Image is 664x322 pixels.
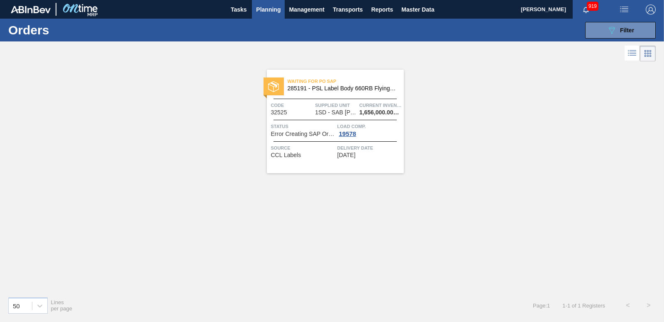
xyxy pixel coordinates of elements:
span: Tasks [229,5,248,15]
span: Waiting for PO SAP [288,77,404,85]
span: 10/04/2025 [337,152,356,158]
span: 32525 [271,109,287,116]
span: Page : 1 [533,303,550,309]
span: Filter [620,27,634,34]
button: Filter [585,22,656,39]
span: 1,656,000.000 EA [359,109,402,116]
span: Transports [333,5,363,15]
div: 50 [13,302,20,309]
span: Current inventory [359,101,402,109]
span: Load Comp. [337,122,402,131]
span: Status [271,122,335,131]
button: > [638,295,659,316]
span: Reports [371,5,393,15]
span: Lines per page [51,299,73,312]
img: Logout [646,5,656,15]
span: 285191 - PSL Label Body 660RB FlyingFish Lemon PU [288,85,397,92]
span: Management [289,5,325,15]
span: Error Creating SAP Order [271,131,335,137]
h1: Orders [8,25,129,35]
img: userActions [619,5,629,15]
span: Master Data [401,5,434,15]
a: Load Comp.19578 [337,122,402,137]
a: statusWaiting for PO SAP285191 - PSL Label Body 660RB FlyingFish Lemon PUCode32525Supplied Unit1S... [261,70,404,173]
button: < [618,295,638,316]
span: Planning [256,5,281,15]
img: TNhmsLtSVTkK8tSr43FrP2fwEKptu5GPRR3wAAAABJRU5ErkJggg== [11,6,51,13]
div: 19578 [337,131,358,137]
span: 1 - 1 of 1 Registers [562,303,605,309]
span: 919 [587,2,598,11]
span: Delivery Date [337,144,402,152]
button: Notifications [573,4,599,15]
div: List Vision [625,46,640,61]
div: Card Vision [640,46,656,61]
span: Supplied Unit [315,101,357,109]
span: Source [271,144,335,152]
img: status [268,81,279,92]
span: CCL Labels [271,152,301,158]
span: 1SD - SAB Rosslyn Brewery [315,109,356,116]
span: Code [271,101,313,109]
